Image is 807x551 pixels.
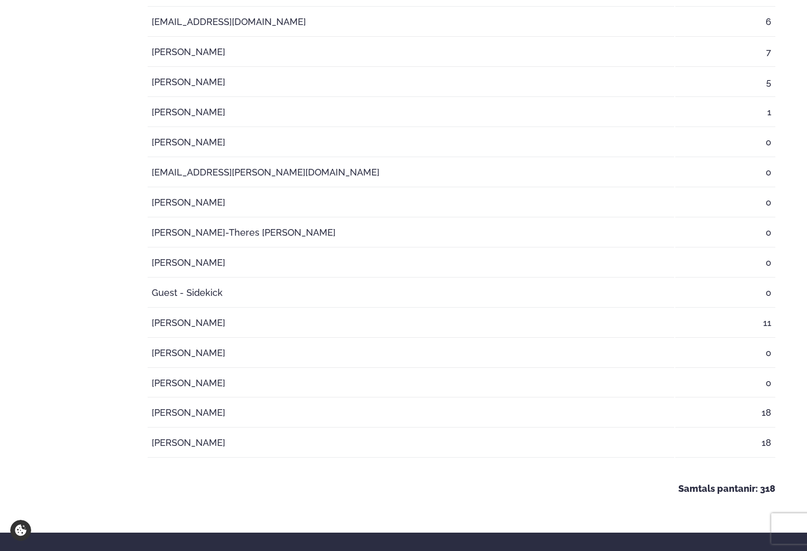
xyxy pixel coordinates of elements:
[148,369,674,398] td: [PERSON_NAME]
[675,98,775,127] td: 1
[675,68,775,97] td: 5
[675,369,775,398] td: 0
[148,248,674,278] td: [PERSON_NAME]
[148,339,674,368] td: [PERSON_NAME]
[675,279,775,308] td: 0
[675,429,775,458] td: 18
[678,483,775,494] strong: Samtals pantanir: 318
[675,38,775,67] td: 7
[675,8,775,37] td: 6
[675,248,775,278] td: 0
[148,309,674,338] td: [PERSON_NAME]
[675,309,775,338] td: 11
[10,520,31,541] a: Cookie settings
[675,398,775,428] td: 18
[148,38,674,67] td: [PERSON_NAME]
[148,68,674,97] td: [PERSON_NAME]
[148,218,674,247] td: [PERSON_NAME]-Theres [PERSON_NAME]
[675,339,775,368] td: 0
[148,98,674,127] td: [PERSON_NAME]
[148,8,674,37] td: [EMAIL_ADDRESS][DOMAIN_NAME]
[675,128,775,157] td: 0
[148,398,674,428] td: [PERSON_NAME]
[148,279,674,308] td: Guest - Sidekick
[148,188,674,217] td: [PERSON_NAME]
[675,218,775,247] td: 0
[148,158,674,187] td: [EMAIL_ADDRESS][PERSON_NAME][DOMAIN_NAME]
[148,128,674,157] td: [PERSON_NAME]
[675,188,775,217] td: 0
[148,429,674,458] td: [PERSON_NAME]
[675,158,775,187] td: 0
